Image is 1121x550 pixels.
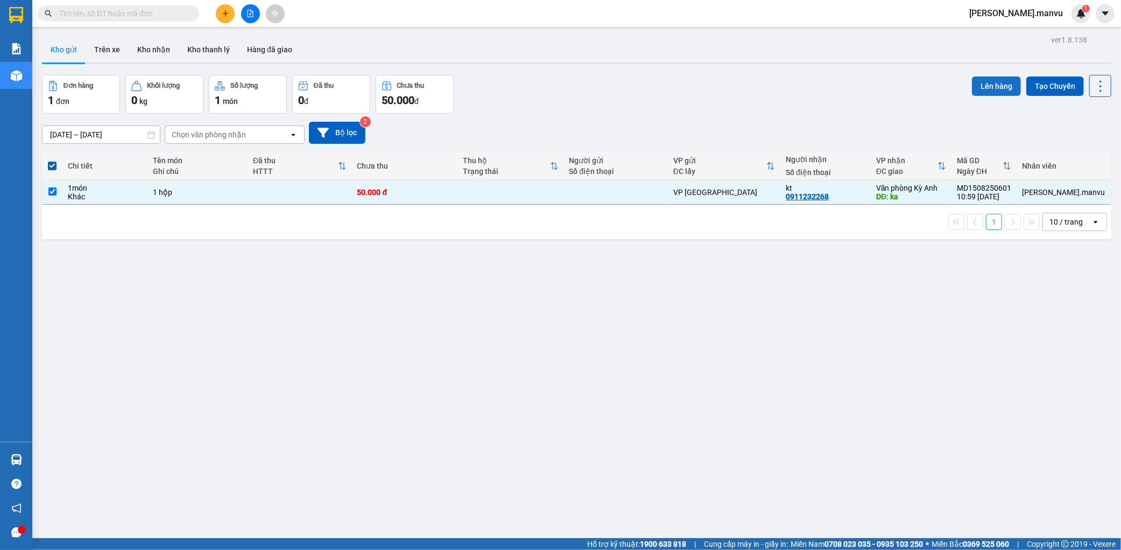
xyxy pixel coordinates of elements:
span: đ [414,97,419,106]
button: Tạo Chuyến [1026,76,1084,96]
button: Đơn hàng1đơn [42,75,120,114]
svg: open [289,130,298,139]
div: Đã thu [253,156,338,165]
span: Miền Nam [791,538,923,550]
span: 50.000 [382,94,414,107]
th: Toggle SortBy [871,152,951,180]
div: Trạng thái [463,167,550,176]
span: 1 [48,94,54,107]
div: Chi tiết [68,162,142,170]
span: 0 [131,94,137,107]
div: Tên món [153,156,243,165]
span: search [45,10,52,17]
div: ĐC giao [876,167,937,176]
span: 0 [298,94,304,107]
img: warehouse-icon [11,70,22,81]
div: HTTT [253,167,338,176]
sup: 1 [1082,5,1090,12]
div: Chưa thu [397,82,425,89]
div: Ngày ĐH [957,167,1003,176]
div: 1 hộp [153,188,243,197]
span: đ [304,97,308,106]
img: logo-vxr [9,7,23,23]
button: Chưa thu50.000đ [376,75,454,114]
button: Trên xe [86,37,129,62]
div: 10 / trang [1049,217,1083,227]
div: 1 món [68,184,142,192]
th: Toggle SortBy [951,152,1017,180]
span: caret-down [1101,9,1110,18]
img: solution-icon [11,43,22,54]
span: file-add [246,10,254,17]
span: | [694,538,696,550]
div: Số điện thoại [569,167,663,176]
span: aim [271,10,279,17]
div: 0911232268 [786,192,829,201]
div: VP [GEOGRAPHIC_DATA] [673,188,775,197]
img: icon-new-feature [1076,9,1086,18]
div: 50.000 đ [357,188,453,197]
button: Kho gửi [42,37,86,62]
div: Số điện thoại [786,168,865,177]
div: Thu hộ [463,156,550,165]
button: Kho thanh lý [179,37,238,62]
input: Select a date range. [43,126,160,143]
span: 1 [1084,5,1088,12]
div: Khối lượng [147,82,180,89]
div: Gửi: VP [GEOGRAPHIC_DATA] [8,63,107,86]
text: MD1508250601 [64,45,137,57]
img: warehouse-icon [11,454,22,465]
svg: open [1091,218,1100,226]
div: Chọn văn phòng nhận [172,129,246,140]
button: file-add [241,4,260,23]
button: Lên hàng [972,76,1021,96]
span: [PERSON_NAME].manvu [961,6,1071,20]
input: Tìm tên, số ĐT hoặc mã đơn [59,8,186,19]
div: ver 1.8.138 [1051,34,1087,46]
div: Chưa thu [357,162,453,170]
button: Hàng đã giao [238,37,301,62]
div: Mã GD [957,156,1003,165]
span: đơn [56,97,69,106]
button: Bộ lọc [309,122,365,144]
sup: 2 [360,116,371,127]
button: plus [216,4,235,23]
span: question-circle [11,479,22,489]
div: DĐ: ka [876,192,946,201]
strong: 0369 525 060 [963,540,1009,548]
span: copyright [1061,540,1069,548]
div: Ghi chú [153,167,243,176]
button: Kho nhận [129,37,179,62]
div: nguyen.manvu [1022,188,1105,197]
span: Hỗ trợ kỹ thuật: [587,538,686,550]
div: Đã thu [314,82,334,89]
span: ⚪️ [926,542,929,546]
div: VP nhận [876,156,937,165]
span: Miền Bắc [932,538,1009,550]
button: caret-down [1096,4,1115,23]
div: Nhân viên [1022,162,1105,170]
button: 1 [986,214,1002,230]
div: Người gửi [569,156,663,165]
span: message [11,527,22,538]
span: 1 [215,94,221,107]
button: Khối lượng0kg [125,75,203,114]
div: Khác [68,192,142,201]
span: Cung cấp máy in - giấy in: [704,538,788,550]
strong: 1900 633 818 [640,540,686,548]
span: plus [222,10,229,17]
div: 10:59 [DATE] [957,192,1011,201]
div: Đơn hàng [64,82,93,89]
th: Toggle SortBy [668,152,780,180]
th: Toggle SortBy [248,152,352,180]
div: Văn phòng Kỳ Anh [876,184,946,192]
button: aim [266,4,285,23]
strong: 0708 023 035 - 0935 103 250 [824,540,923,548]
span: kg [139,97,147,106]
div: kt [786,184,865,192]
th: Toggle SortBy [458,152,564,180]
span: | [1017,538,1019,550]
div: VP gửi [673,156,766,165]
div: MD1508250601 [957,184,1011,192]
span: món [223,97,238,106]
